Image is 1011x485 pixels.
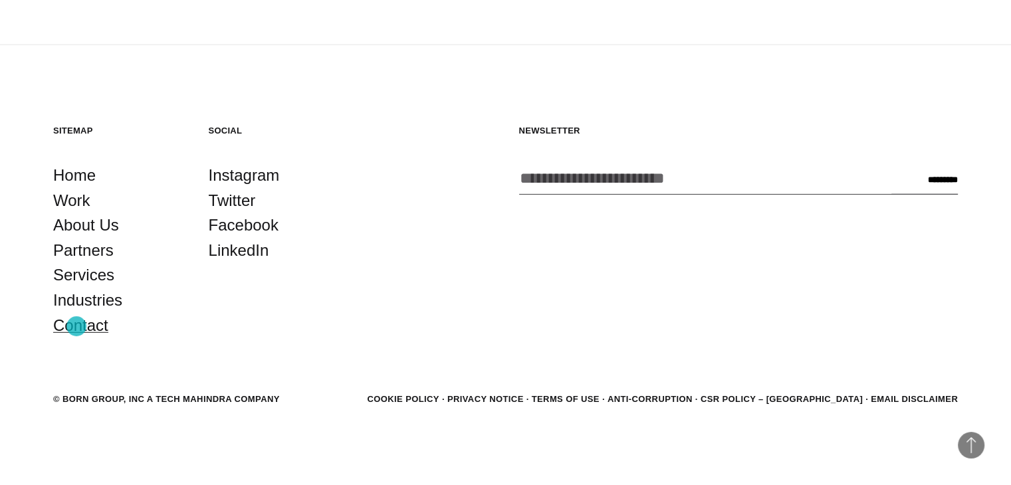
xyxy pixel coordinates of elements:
[209,188,256,213] a: Twitter
[871,394,958,404] a: Email Disclaimer
[209,213,279,238] a: Facebook
[447,394,524,404] a: Privacy Notice
[53,313,108,338] a: Contact
[53,125,182,136] h5: Sitemap
[53,262,114,288] a: Services
[53,393,280,406] div: © BORN GROUP, INC A Tech Mahindra Company
[53,238,114,263] a: Partners
[53,163,96,188] a: Home
[958,432,984,458] button: Back to Top
[701,394,863,404] a: CSR POLICY – [GEOGRAPHIC_DATA]
[53,188,90,213] a: Work
[519,125,958,136] h5: Newsletter
[532,394,600,404] a: Terms of Use
[53,213,119,238] a: About Us
[367,394,439,404] a: Cookie Policy
[608,394,693,404] a: Anti-Corruption
[209,163,280,188] a: Instagram
[209,238,269,263] a: LinkedIn
[53,288,122,313] a: Industries
[209,125,338,136] h5: Social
